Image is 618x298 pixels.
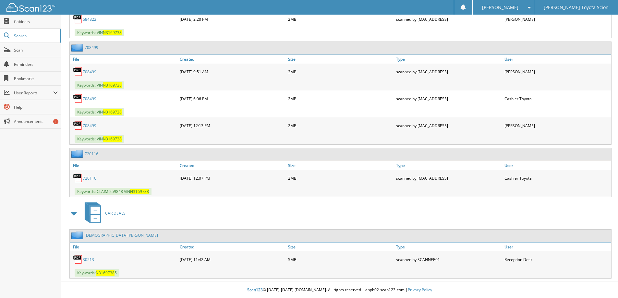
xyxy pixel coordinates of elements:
span: Announcements [14,119,58,124]
a: Created [178,161,286,170]
span: Keywords: VIN [75,135,124,143]
span: Cabinets [14,19,58,24]
div: 2MB [286,119,395,132]
img: PDF.png [73,14,83,24]
a: Size [286,55,395,64]
a: 708499 [83,123,96,128]
span: N3169738 [103,82,122,88]
span: Scan123 [247,287,263,292]
div: [DATE] 6:06 PM [178,92,286,105]
span: CAR DEALS [105,210,126,216]
div: Reception Desk [503,253,611,266]
a: File [70,243,178,251]
img: folder2.png [71,231,85,239]
span: N3169738 [103,109,122,115]
div: [PERSON_NAME] [503,65,611,78]
div: 2MB [286,172,395,185]
span: N3169738 [96,270,115,276]
span: [PERSON_NAME] [482,6,518,9]
a: Size [286,243,395,251]
div: [DATE] 2:20 PM [178,13,286,26]
div: Cashier Toyota [503,172,611,185]
div: scanned by [MAC_ADDRESS] [394,119,503,132]
a: Privacy Policy [408,287,432,292]
a: 720116 [85,151,98,157]
img: PDF.png [73,67,83,77]
span: Bookmarks [14,76,58,81]
span: Search [14,33,57,39]
a: Size [286,161,395,170]
div: [DATE] 9:51 AM [178,65,286,78]
a: 708499 [83,96,96,101]
img: PDF.png [73,255,83,264]
div: [PERSON_NAME] [503,119,611,132]
a: User [503,243,611,251]
span: Keywords: CLAIM 259848 VIN [75,188,151,195]
span: Help [14,104,58,110]
a: 708499 [85,45,98,50]
a: Type [394,55,503,64]
img: scan123-logo-white.svg [6,3,55,12]
span: N3169738 [103,136,122,142]
span: Keywords: VIN [75,29,124,36]
div: [DATE] 12:13 PM [178,119,286,132]
img: PDF.png [73,94,83,103]
div: [DATE] 12:07 PM [178,172,286,185]
span: Keywords: VIN [75,81,124,89]
span: User Reports [14,90,53,96]
span: Scan [14,47,58,53]
div: 2MB [286,13,395,26]
span: [PERSON_NAME] Toyota Scion [544,6,609,9]
a: 720116 [83,175,96,181]
div: [DATE] 11:42 AM [178,253,286,266]
div: scanned by [MAC_ADDRESS] [394,172,503,185]
div: [PERSON_NAME] [503,13,611,26]
a: Created [178,55,286,64]
div: 1 [53,119,58,124]
a: Type [394,243,503,251]
span: Keywords: VIN [75,108,124,116]
div: scanned by [MAC_ADDRESS] [394,65,503,78]
img: folder2.png [71,43,85,52]
a: [DEMOGRAPHIC_DATA][PERSON_NAME] [85,232,158,238]
a: CAR DEALS [81,200,126,226]
div: scanned by SCANNER01 [394,253,503,266]
span: Reminders [14,62,58,67]
img: PDF.png [73,173,83,183]
div: scanned by [MAC_ADDRESS] [394,13,503,26]
div: Cashier Toyota [503,92,611,105]
img: PDF.png [73,121,83,130]
a: 30513 [83,257,94,262]
div: scanned by [MAC_ADDRESS] [394,92,503,105]
a: 708499 [83,69,96,75]
div: 5MB [286,253,395,266]
a: User [503,161,611,170]
a: 684822 [83,17,96,22]
span: N3169738 [130,189,149,194]
a: File [70,161,178,170]
img: folder2.png [71,150,85,158]
div: 2MB [286,92,395,105]
div: 2MB [286,65,395,78]
span: Keywords: 5 [75,269,119,277]
span: N3169738 [103,30,122,35]
div: © [DATE]-[DATE] [DOMAIN_NAME]. All rights reserved | appb02-scan123-com | [61,282,618,298]
a: Type [394,161,503,170]
a: File [70,55,178,64]
a: User [503,55,611,64]
a: Created [178,243,286,251]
